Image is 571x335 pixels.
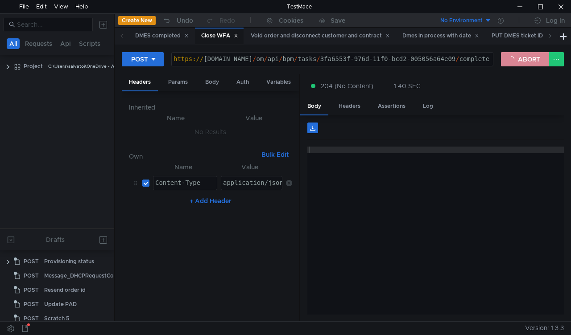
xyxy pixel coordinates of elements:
div: Drafts [46,234,65,245]
div: Message_DHCPRequestCompleted [44,269,136,282]
button: No Environment [430,13,492,28]
div: Project [24,60,43,73]
div: Scratch 5 [44,312,69,325]
div: Headers [122,74,158,91]
div: Undo [177,15,193,26]
span: Version: 1.3.3 [525,322,564,335]
span: POST [24,269,39,282]
button: Redo [199,14,241,27]
div: Save [331,17,345,24]
div: Headers [331,98,368,114]
div: Log [416,98,440,114]
th: Name [136,113,215,123]
button: Bulk Edit [258,149,292,160]
div: C:\Users\salvatoi\OneDrive - AMDOCS\Backup Folders\Documents\testmace\Project [48,60,229,73]
span: POST [24,255,39,268]
nz-embed-empty: No Results [194,128,226,136]
button: Create New [118,16,156,25]
div: Body [300,98,328,115]
div: Void order and disconnect customer and contract [251,31,390,41]
button: + Add Header [186,196,235,206]
div: Assertions [371,98,413,114]
div: Log In [546,15,565,26]
div: Params [161,74,195,90]
input: Search... [17,20,87,29]
div: Cookies [279,15,303,26]
th: Value [217,162,282,172]
button: Scripts [76,38,103,49]
div: Dmes in process with date [402,31,479,41]
div: PUT DMES ticket ID [492,31,551,41]
span: POST [24,312,39,325]
div: Resend order id [44,283,86,297]
div: Body [198,74,226,90]
button: Undo [156,14,199,27]
div: Close WFA [201,31,238,41]
div: No Environment [440,16,483,25]
div: Update PAD [44,298,77,311]
div: Variables [259,74,298,90]
div: Auth [229,74,256,90]
div: Redo [219,15,235,26]
th: Name [149,162,217,172]
button: Api [58,38,74,49]
span: POST [24,298,39,311]
button: POST [122,52,164,66]
div: Provisioning status [44,255,94,268]
div: 1.40 SEC [394,82,421,90]
h6: Inherited [129,102,292,113]
h6: Own [129,151,258,162]
span: POST [24,283,39,297]
th: Value [215,113,292,123]
button: Requests [22,38,55,49]
div: POST [131,54,148,64]
button: ABORT [501,52,549,66]
span: 204 (No Content) [321,81,373,91]
div: DMES completed [135,31,189,41]
button: All [7,38,20,49]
